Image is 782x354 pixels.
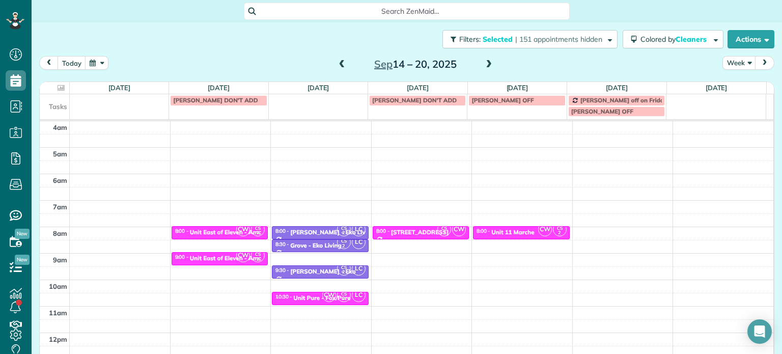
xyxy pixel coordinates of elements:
[374,58,393,70] span: Sep
[676,35,708,44] span: Cleaners
[108,84,130,92] a: [DATE]
[190,255,261,262] div: Unit East of Eleven - Amc
[290,242,342,249] div: Grove - Eko Living
[53,256,67,264] span: 9am
[53,203,67,211] span: 7am
[53,229,67,237] span: 8am
[39,56,59,70] button: prev
[308,84,329,92] a: [DATE]
[437,30,618,48] a: Filters: Selected | 151 appointments hidden
[352,262,366,276] span: LC
[471,96,534,104] span: [PERSON_NAME] OFF
[15,229,30,239] span: New
[53,123,67,131] span: 4am
[571,107,633,115] span: [PERSON_NAME] OFF
[538,223,552,236] span: CW
[49,282,67,290] span: 10am
[553,228,566,238] small: 2
[58,56,86,70] button: today
[722,56,756,70] button: Week
[290,229,374,236] div: [PERSON_NAME] - Eko Living
[49,335,67,343] span: 12pm
[338,241,350,251] small: 2
[338,228,350,238] small: 2
[728,30,774,48] button: Actions
[755,56,774,70] button: next
[338,294,350,304] small: 2
[747,319,772,344] div: Open Intercom Messenger
[623,30,723,48] button: Colored byCleaners
[352,288,366,302] span: LC
[53,176,67,184] span: 6am
[452,223,466,236] span: CW
[407,84,429,92] a: [DATE]
[352,235,366,249] span: LC
[491,229,534,236] div: Unit 11 Marche
[15,255,30,265] span: New
[352,223,366,236] span: LC
[236,223,250,236] span: CW
[49,309,67,317] span: 11am
[438,228,451,238] small: 2
[173,96,258,104] span: [PERSON_NAME] DON'T ADD
[706,84,728,92] a: [DATE]
[459,35,481,44] span: Filters:
[293,294,350,302] div: Unit Pure - Fox/Pure
[442,30,618,48] button: Filters: Selected | 151 appointments hidden
[352,59,479,70] h2: 14 – 20, 2025
[507,84,528,92] a: [DATE]
[322,288,336,302] span: CW
[580,96,670,104] span: [PERSON_NAME] off on Fridays
[252,228,264,238] small: 2
[236,249,250,262] span: CW
[290,268,355,275] div: [PERSON_NAME] - Eko
[53,150,67,158] span: 5am
[190,229,261,236] div: Unit East of Eleven - Amc
[208,84,230,92] a: [DATE]
[640,35,710,44] span: Colored by
[252,255,264,264] small: 2
[338,267,350,277] small: 2
[483,35,513,44] span: Selected
[515,35,602,44] span: | 151 appointments hidden
[606,84,628,92] a: [DATE]
[391,229,449,236] div: [STREET_ADDRESS]
[372,96,457,104] span: [PERSON_NAME] DON'T ADD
